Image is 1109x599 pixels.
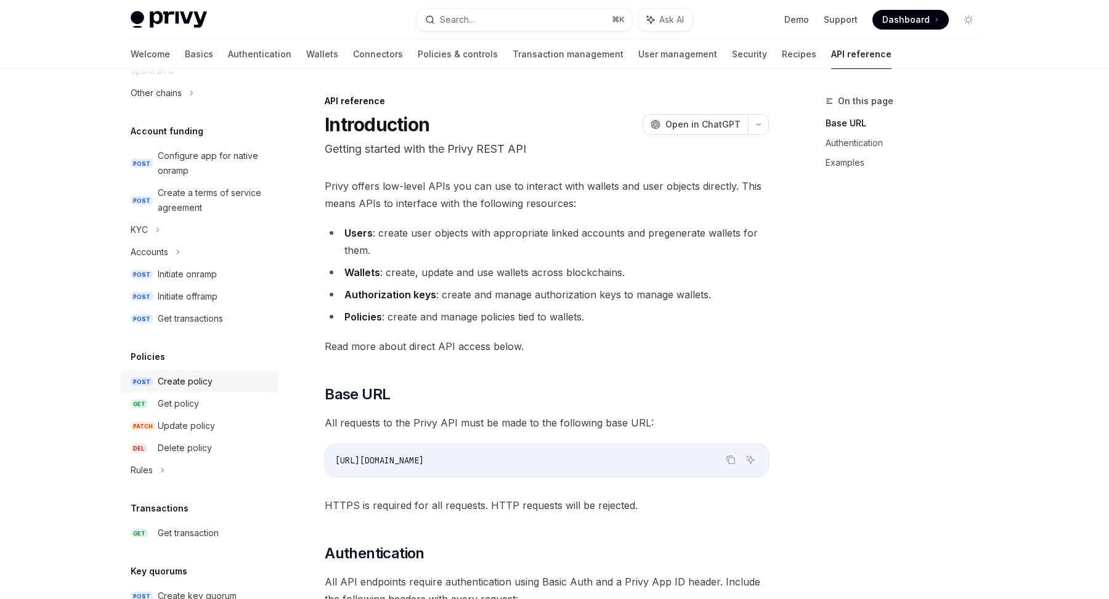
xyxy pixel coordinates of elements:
[418,39,498,69] a: Policies & controls
[121,308,278,330] a: POSTGet transactions
[659,14,684,26] span: Ask AI
[158,374,213,389] div: Create policy
[131,39,170,69] a: Welcome
[325,497,769,514] span: HTTPS is required for all requests. HTTP requests will be rejected.
[784,14,809,26] a: Demo
[131,124,203,139] h5: Account funding
[353,39,403,69] a: Connectors
[131,377,153,386] span: POST
[158,185,271,215] div: Create a terms of service agreement
[325,338,769,355] span: Read more about direct API access below.
[826,133,988,153] a: Authentication
[131,422,155,431] span: PATCH
[325,95,769,107] div: API reference
[325,224,769,259] li: : create user objects with appropriate linked accounts and pregenerate wallets for them.
[131,564,187,579] h5: Key quorums
[121,415,278,437] a: PATCHUpdate policy
[665,118,741,131] span: Open in ChatGPT
[732,39,767,69] a: Security
[742,452,758,468] button: Ask AI
[959,10,978,30] button: Toggle dark mode
[325,385,390,404] span: Base URL
[643,114,748,135] button: Open in ChatGPT
[131,399,148,409] span: GET
[838,94,893,108] span: On this page
[131,292,153,301] span: POST
[831,39,892,69] a: API reference
[131,11,207,28] img: light logo
[638,39,717,69] a: User management
[344,311,382,323] strong: Policies
[131,159,153,168] span: POST
[121,263,278,285] a: POSTInitiate onramp
[612,15,625,25] span: ⌘ K
[325,308,769,325] li: : create and manage policies tied to wallets.
[325,264,769,281] li: : create, update and use wallets across blockchains.
[131,349,165,364] h5: Policies
[882,14,930,26] span: Dashboard
[121,285,278,308] a: POSTInitiate offramp
[131,444,147,453] span: DEL
[335,455,424,466] span: [URL][DOMAIN_NAME]
[158,396,199,411] div: Get policy
[131,501,189,516] h5: Transactions
[131,245,168,259] div: Accounts
[325,544,425,563] span: Authentication
[638,9,693,31] button: Ask AI
[325,177,769,212] span: Privy offers low-level APIs you can use to interact with wallets and user objects directly. This ...
[440,12,474,27] div: Search...
[185,39,213,69] a: Basics
[306,39,338,69] a: Wallets
[325,414,769,431] span: All requests to the Privy API must be made to the following base URL:
[121,393,278,415] a: GETGet policy
[723,452,739,468] button: Copy the contents from the code block
[131,270,153,279] span: POST
[158,267,217,282] div: Initiate onramp
[344,266,380,279] strong: Wallets
[131,196,153,205] span: POST
[121,182,278,219] a: POSTCreate a terms of service agreement
[158,441,212,455] div: Delete policy
[872,10,949,30] a: Dashboard
[513,39,624,69] a: Transaction management
[121,370,278,393] a: POSTCreate policy
[782,39,816,69] a: Recipes
[131,86,182,100] div: Other chains
[344,227,373,239] strong: Users
[228,39,291,69] a: Authentication
[826,113,988,133] a: Base URL
[121,145,278,182] a: POSTConfigure app for native onramp
[121,437,278,459] a: DELDelete policy
[131,529,148,538] span: GET
[158,289,217,304] div: Initiate offramp
[344,288,436,301] strong: Authorization keys
[325,141,769,158] p: Getting started with the Privy REST API
[826,153,988,173] a: Examples
[325,113,429,136] h1: Introduction
[325,286,769,303] li: : create and manage authorization keys to manage wallets.
[416,9,632,31] button: Search...⌘K
[158,418,215,433] div: Update policy
[824,14,858,26] a: Support
[131,314,153,324] span: POST
[158,311,223,326] div: Get transactions
[131,222,148,237] div: KYC
[121,522,278,544] a: GETGet transaction
[158,526,219,540] div: Get transaction
[131,463,153,478] div: Rules
[158,149,271,178] div: Configure app for native onramp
